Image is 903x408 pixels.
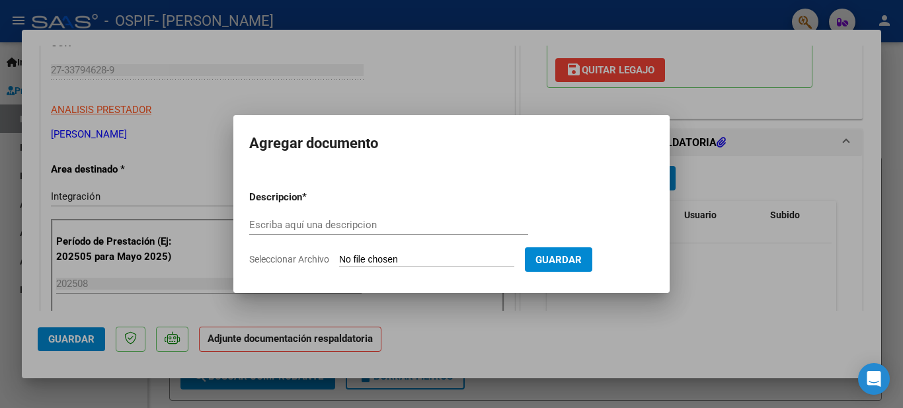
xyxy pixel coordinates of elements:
span: Guardar [535,254,582,266]
span: Seleccionar Archivo [249,254,329,265]
p: Descripcion [249,190,371,205]
button: Guardar [525,247,592,272]
div: Open Intercom Messenger [858,363,890,395]
h2: Agregar documento [249,131,654,156]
